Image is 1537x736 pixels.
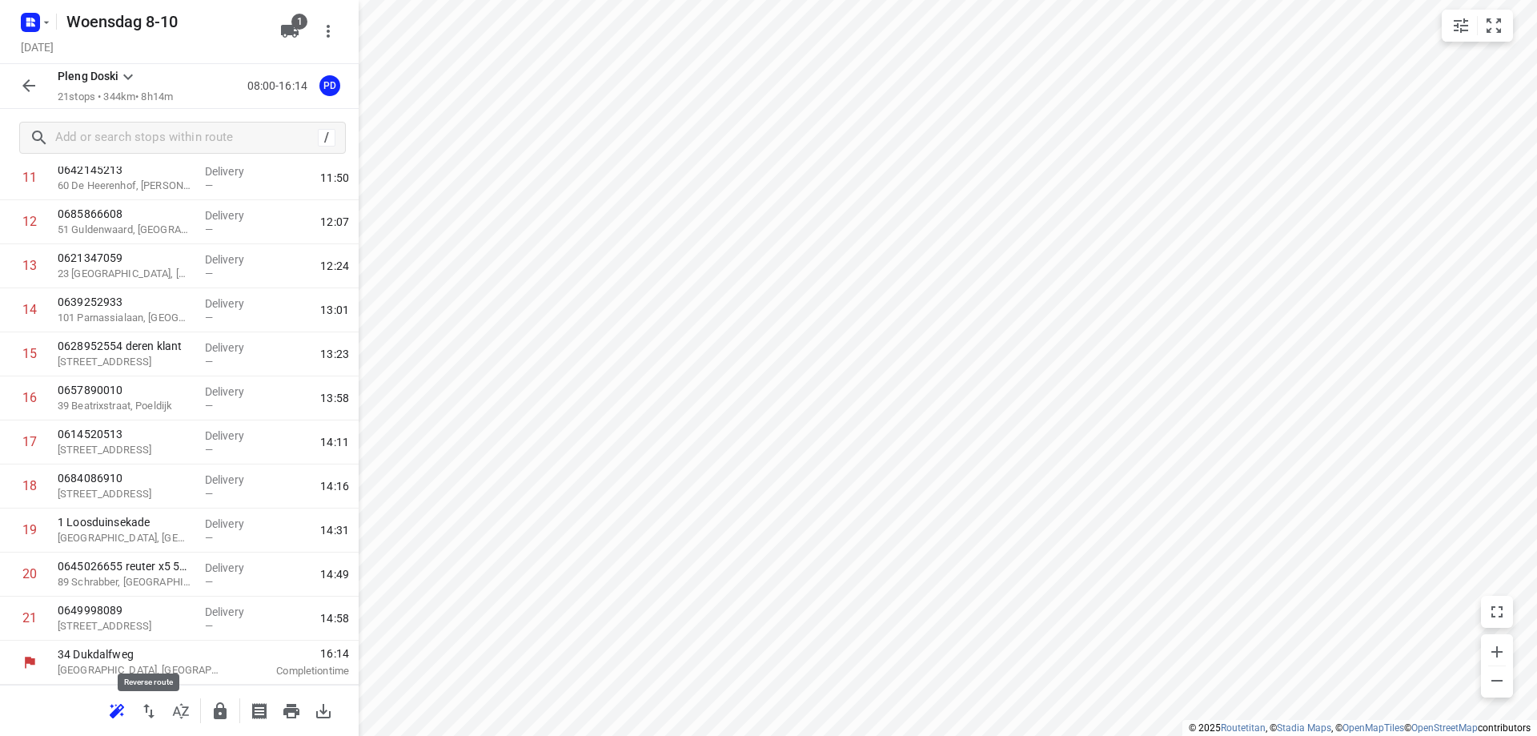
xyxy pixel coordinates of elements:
[205,356,213,368] span: —
[58,294,192,310] p: 0639252933
[320,566,349,582] span: 14:49
[22,522,37,537] div: 19
[205,340,264,356] p: Delivery
[22,258,37,273] div: 13
[58,310,192,326] p: 101 Parnassialaan, [GEOGRAPHIC_DATA]
[314,78,346,93] span: Assigned to Pleng Doski
[58,470,192,486] p: 0684086910
[58,530,192,546] p: [GEOGRAPHIC_DATA], [GEOGRAPHIC_DATA]
[55,126,318,151] input: Add or search stops within route
[22,390,37,405] div: 16
[22,302,37,317] div: 14
[243,646,349,662] span: 16:14
[58,558,192,574] p: 0645026655 reuter x5 575 euro
[320,346,349,362] span: 13:23
[320,610,349,626] span: 14:58
[205,207,264,223] p: Delivery
[22,478,37,493] div: 18
[205,488,213,500] span: —
[205,312,213,324] span: —
[58,618,192,634] p: [STREET_ADDRESS]
[247,78,314,95] p: 08:00-16:14
[58,68,118,85] p: Pleng Doski
[320,302,349,318] span: 13:01
[320,214,349,230] span: 12:07
[205,444,213,456] span: —
[58,646,224,662] p: 34 Dukdalfweg
[58,486,192,502] p: 14 Pachtersdreef, Den Haag
[205,516,264,532] p: Delivery
[58,602,192,618] p: 0649998089
[58,162,192,178] p: 0642145213
[22,214,37,229] div: 12
[58,338,192,354] p: 0628952554 deren klant
[307,702,339,718] span: Download route
[58,354,192,370] p: [STREET_ADDRESS]
[1221,722,1266,734] a: Routetitan
[320,434,349,450] span: 14:11
[318,129,335,147] div: /
[165,702,197,718] span: Sort by time window
[320,522,349,538] span: 14:31
[320,390,349,406] span: 13:58
[58,574,192,590] p: 89 Schrabber, [GEOGRAPHIC_DATA]
[205,384,264,400] p: Delivery
[58,662,224,678] p: [GEOGRAPHIC_DATA], [GEOGRAPHIC_DATA]
[14,38,60,56] h5: Project date
[22,610,37,625] div: 21
[58,178,192,194] p: 60 De Heerenhof, Hendrik-Ido-Ambacht
[205,560,264,576] p: Delivery
[205,428,264,444] p: Delivery
[291,14,307,30] span: 1
[205,620,213,632] span: —
[101,702,133,718] span: Reoptimize route
[1189,722,1531,734] li: © 2025 , © , © © contributors
[205,223,213,235] span: —
[58,222,192,238] p: 51 Guldenwaard, Rotterdam
[314,70,346,102] button: PD
[319,75,340,96] div: PD
[58,266,192,282] p: 23 Portlandstraat, Rotterdam
[58,442,192,458] p: 14 Pachtersdreef, Den Haag
[320,478,349,494] span: 14:16
[58,250,192,266] p: 0621347059
[243,702,275,718] span: Print shipping labels
[58,426,192,442] p: 0614520513
[243,663,349,679] p: Completion time
[320,170,349,186] span: 11:50
[275,702,307,718] span: Print route
[58,206,192,222] p: 0685866608
[1342,722,1404,734] a: OpenMapTiles
[58,90,173,105] p: 21 stops • 344km • 8h14m
[22,170,37,185] div: 11
[1277,722,1331,734] a: Stadia Maps
[205,472,264,488] p: Delivery
[60,9,267,34] h5: Woensdag 8-10
[205,604,264,620] p: Delivery
[320,258,349,274] span: 12:24
[58,382,192,398] p: 0657890010
[205,296,264,312] p: Delivery
[22,346,37,361] div: 15
[22,434,37,449] div: 17
[58,398,192,414] p: 39 Beatrixstraat, Poeldijk
[205,179,213,191] span: —
[205,267,213,280] span: —
[205,400,213,412] span: —
[58,514,192,530] p: 1 Loosduinsekade
[312,15,344,47] button: More
[22,566,37,581] div: 20
[205,163,264,179] p: Delivery
[205,576,213,588] span: —
[205,251,264,267] p: Delivery
[274,15,306,47] button: 1
[205,532,213,544] span: —
[1411,722,1478,734] a: OpenStreetMap
[1442,10,1513,42] div: small contained button group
